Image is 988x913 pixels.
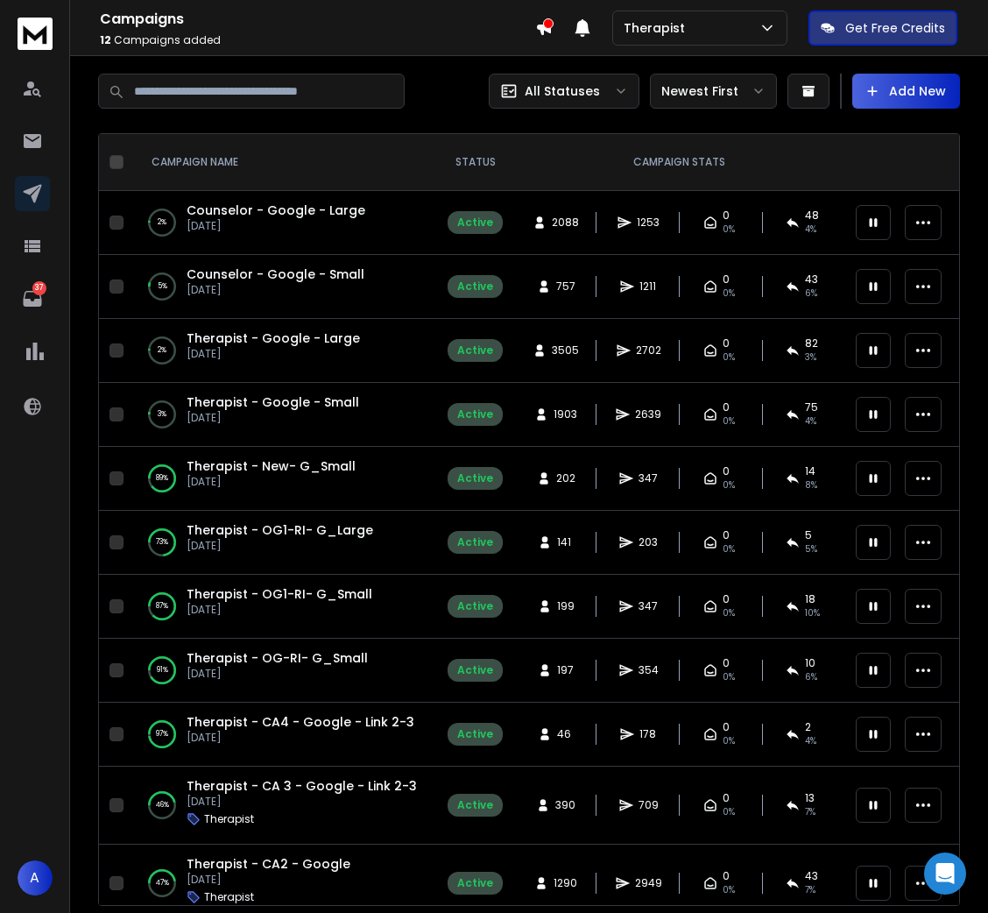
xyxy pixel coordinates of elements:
p: [DATE] [187,603,372,617]
span: 2 [805,720,811,734]
span: 5 [805,528,812,542]
p: Therapist [204,812,254,826]
th: CAMPAIGN STATS [513,134,845,191]
span: 347 [639,599,658,613]
div: Active [457,407,493,421]
span: 0% [723,670,735,684]
span: 0% [723,734,735,748]
span: 10 [805,656,815,670]
span: 0 [723,209,730,223]
span: 0% [723,883,735,897]
span: 199 [557,599,575,613]
span: 8 % [805,478,817,492]
span: 4 % [805,414,816,428]
p: [DATE] [187,873,350,887]
a: 37 [15,281,50,316]
td: 2%Therapist - Google - Large[DATE] [131,319,437,383]
a: Therapist - OG1-RI- G_Small [187,585,372,603]
p: [DATE] [187,347,360,361]
img: logo [18,18,53,50]
td: 87%Therapist - OG1-RI- G_Small[DATE] [131,575,437,639]
span: 0 [723,592,730,606]
span: 10 % [805,606,820,620]
span: 14 [805,464,815,478]
td: 89%Therapist - New- G_Small[DATE] [131,447,437,511]
span: 6 % [805,670,817,684]
span: 0% [723,478,735,492]
a: Counselor - Google - Large [187,202,365,219]
span: 0 [723,791,730,805]
span: 2949 [635,876,662,890]
td: 46%Therapist - CA 3 - Google - Link 2-3[DATE]Therapist [131,767,437,845]
p: 3 % [158,406,166,423]
p: 91 % [157,662,168,679]
span: 0% [723,805,735,819]
div: Active [457,280,493,294]
a: Counselor - Google - Small [187,265,364,283]
span: 709 [639,798,659,812]
p: 2 % [158,214,166,231]
p: 47 % [156,874,169,892]
span: 2088 [552,216,579,230]
span: 347 [639,471,658,485]
span: 197 [557,663,575,677]
span: 0 [723,656,730,670]
span: 75 [805,400,818,414]
button: A [18,860,53,895]
span: 178 [639,727,657,741]
button: Get Free Credits [808,11,957,46]
p: Get Free Credits [845,19,945,37]
p: Therapist [624,19,692,37]
span: 0 [723,528,730,542]
span: 1211 [639,280,657,294]
span: 6 % [805,287,817,301]
p: 5 % [158,278,167,295]
button: Add New [852,74,960,109]
span: 0% [723,414,735,428]
span: 0% [723,223,735,237]
span: 7 % [805,805,815,819]
span: 1290 [554,876,577,890]
div: Active [457,343,493,357]
div: Active [457,798,493,812]
div: Active [457,599,493,613]
p: [DATE] [187,411,359,425]
span: 354 [639,663,659,677]
a: Therapist - Google - Large [187,329,360,347]
span: 202 [556,471,575,485]
p: [DATE] [187,539,373,553]
span: 4 % [805,223,816,237]
p: 97 % [156,725,168,743]
span: 3 % [805,350,816,364]
a: Therapist - Google - Small [187,393,359,411]
span: Therapist - OG-RI- G_Small [187,649,368,667]
a: Therapist - New- G_Small [187,457,356,475]
span: 12 [100,32,111,47]
p: [DATE] [187,475,356,489]
td: 73%Therapist - OG1-RI- G_Large[DATE] [131,511,437,575]
span: 13 [805,791,815,805]
span: 0 [723,400,730,414]
span: 43 [805,272,818,287]
td: 97%Therapist - CA4 - Google - Link 2-3[DATE] [131,703,437,767]
span: 46 [557,727,575,741]
p: 37 [32,281,46,295]
a: Therapist - CA4 - Google - Link 2-3 [187,713,414,731]
span: 0% [723,287,735,301]
span: 203 [639,535,658,549]
th: CAMPAIGN NAME [131,134,437,191]
p: 89 % [156,470,168,487]
p: All Statuses [525,82,600,100]
p: [DATE] [187,219,365,233]
div: Active [457,216,493,230]
span: 48 [805,209,819,223]
p: [DATE] [187,667,368,681]
td: 2%Counselor - Google - Large[DATE] [131,191,437,255]
p: [DATE] [187,795,417,809]
p: 73 % [156,534,168,551]
span: 757 [556,280,575,294]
